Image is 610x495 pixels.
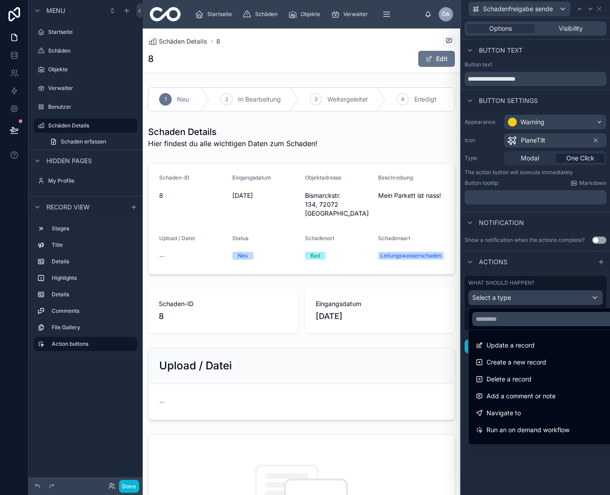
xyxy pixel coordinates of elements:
[34,44,137,58] a: Schäden
[285,6,326,22] a: Objekte
[48,85,136,92] label: Verwalter
[52,307,134,315] label: Comments
[486,442,527,452] span: View a record
[52,274,134,282] label: Highlights
[486,408,521,418] span: Navigate to
[46,203,90,212] span: Record view
[148,53,154,65] h1: 8
[34,25,137,39] a: Startseite
[46,6,65,15] span: Menu
[418,51,455,67] button: Edit
[148,37,207,46] a: Schäden Details
[207,11,232,18] span: Startseite
[159,37,207,46] span: Schäden Details
[46,156,92,165] span: Hidden pages
[52,340,130,348] label: Action buttons
[188,4,425,24] div: scrollable content
[255,11,277,18] span: Schäden
[45,135,137,149] a: Schaden erfassen
[486,340,535,351] span: Update a record
[486,374,532,385] span: Delete a record
[328,6,374,22] a: Verwalter
[29,217,143,360] div: scrollable content
[34,174,137,188] a: My Profile
[192,6,238,22] a: Startseite
[34,100,137,114] a: Benutzer
[486,391,556,401] span: Add a comment or note
[343,11,368,18] span: Verwalter
[52,324,134,331] label: File Gallery
[61,138,106,145] span: Schaden erfassen
[119,480,139,493] button: Done
[34,119,137,133] a: Schäden Details
[442,11,450,18] span: ÖA
[150,7,181,21] img: App logo
[48,47,136,54] label: Schäden
[486,357,546,368] span: Create a new record
[52,225,134,232] label: Stages
[34,81,137,95] a: Verwalter
[48,122,132,129] label: Schäden Details
[48,177,136,184] label: My Profile
[48,29,136,36] label: Startseite
[48,103,136,110] label: Benutzer
[240,6,284,22] a: Schäden
[34,62,137,77] a: Objekte
[52,241,134,249] label: Title
[48,66,136,73] label: Objekte
[52,258,134,265] label: Details
[52,291,134,298] label: Details
[301,11,320,18] span: Objekte
[216,37,220,46] a: 8
[486,425,569,435] span: Run an on demand workflow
